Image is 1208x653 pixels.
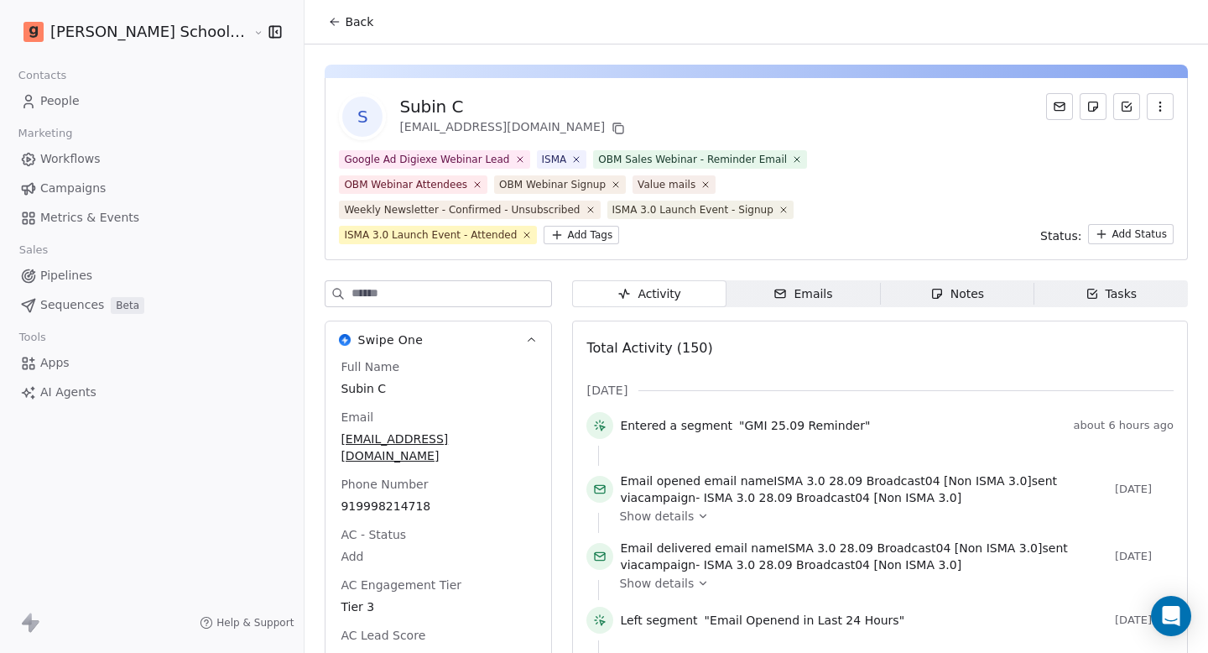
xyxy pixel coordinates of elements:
img: Swipe One [339,334,351,346]
span: Contacts [11,63,74,88]
a: Help & Support [200,616,294,629]
span: [EMAIL_ADDRESS][DOMAIN_NAME] [341,431,536,464]
span: [DATE] [1115,614,1174,627]
img: Goela%20School%20Logos%20(4).png [23,22,44,42]
span: AI Agents [40,384,96,401]
span: Subin C [341,380,536,397]
span: S [342,97,383,137]
span: Status: [1040,227,1081,244]
span: [PERSON_NAME] School of Finance LLP [50,21,249,43]
span: Sales [12,238,55,263]
div: Subin C [399,95,628,118]
span: Phone Number [337,476,431,493]
span: Pipelines [40,267,92,285]
div: Tasks [1086,285,1138,303]
div: ISMA [542,152,567,167]
div: [EMAIL_ADDRESS][DOMAIN_NAME] [399,118,628,138]
span: Sequences [40,296,104,314]
span: Metrics & Events [40,209,139,227]
span: Campaigns [40,180,106,197]
a: Metrics & Events [13,204,290,232]
span: Workflows [40,150,101,168]
div: OBM Sales Webinar - Reminder Email [598,152,787,167]
span: "GMI 25.09 Reminder" [739,417,870,434]
span: Show details [619,508,694,525]
span: AC Engagement Tier [337,577,465,593]
span: email name sent via campaign - [620,473,1108,506]
span: Left segment [620,612,697,629]
div: Open Intercom Messenger [1151,596,1191,636]
a: Show details [619,575,1162,592]
button: Back [318,7,383,37]
span: Beta [111,297,144,314]
span: Tools [12,325,53,350]
span: about 6 hours ago [1074,419,1174,432]
div: OBM Webinar Attendees [344,177,467,192]
a: Workflows [13,145,290,173]
span: Total Activity (150) [586,340,712,356]
span: Back [345,13,373,30]
span: [DATE] [1115,483,1174,496]
a: AI Agents [13,379,290,406]
a: People [13,87,290,115]
span: Add [341,548,536,565]
span: "Email Openend in Last 24 Hours" [705,612,905,629]
span: ISMA 3.0 28.09 Broadcast04 [Non ISMA 3.0] [773,474,1031,488]
div: Google Ad Digiexe Webinar Lead [344,152,509,167]
div: Notes [930,285,984,303]
div: Value mails [638,177,695,192]
a: SequencesBeta [13,291,290,319]
button: [PERSON_NAME] School of Finance LLP [20,18,242,46]
a: Show details [619,508,1162,525]
span: ISMA 3.0 28.09 Broadcast04 [Non ISMA 3.0] [784,541,1042,555]
span: Swipe One [357,332,423,348]
span: ISMA 3.0 28.09 Broadcast04 [Non ISMA 3.0] [704,491,961,504]
span: Show details [619,575,694,592]
span: Email [337,409,377,426]
span: 919998214718 [341,498,536,515]
div: ISMA 3.0 Launch Event - Attended [344,227,517,243]
div: Weekly Newsletter - Confirmed - Unsubscribed [344,202,580,217]
span: Entered a segment [620,417,732,434]
span: Full Name [337,358,403,375]
div: ISMA 3.0 Launch Event - Signup [612,202,773,217]
div: Emails [773,285,832,303]
span: [DATE] [586,382,627,399]
span: [DATE] [1115,550,1174,563]
button: Add Status [1088,224,1174,244]
span: AC Lead Score [337,627,429,644]
button: Add Tags [544,226,619,244]
button: Swipe OneSwipe One [325,321,551,358]
a: Apps [13,349,290,377]
span: Tier 3 [341,598,536,615]
span: AC - Status [337,526,409,543]
span: Marketing [11,121,80,146]
span: Apps [40,354,70,372]
a: Campaigns [13,175,290,202]
span: People [40,92,80,110]
span: email name sent via campaign - [620,540,1108,573]
span: Email delivered [620,541,711,555]
span: Help & Support [216,616,294,629]
span: ISMA 3.0 28.09 Broadcast04 [Non ISMA 3.0] [704,558,961,572]
span: Email opened [620,474,700,488]
a: Pipelines [13,262,290,290]
div: OBM Webinar Signup [499,177,606,192]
